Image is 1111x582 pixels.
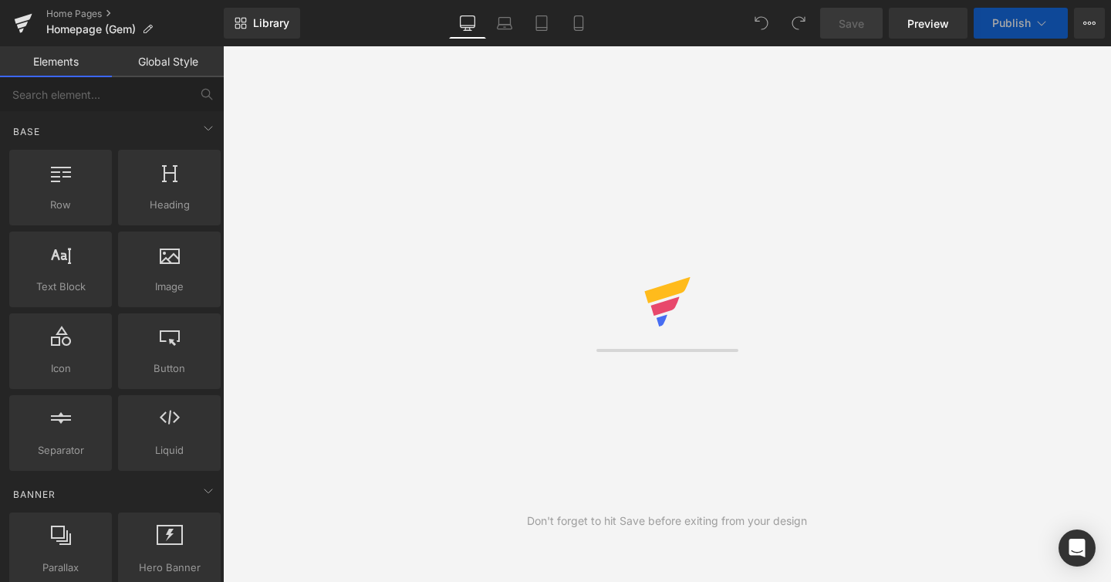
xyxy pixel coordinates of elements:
[889,8,967,39] a: Preview
[12,124,42,139] span: Base
[907,15,949,32] span: Preview
[1059,530,1096,567] div: Open Intercom Messenger
[14,197,107,213] span: Row
[14,279,107,295] span: Text Block
[783,8,814,39] button: Redo
[746,8,777,39] button: Undo
[560,8,597,39] a: Mobile
[14,442,107,458] span: Separator
[14,360,107,377] span: Icon
[123,560,216,576] span: Hero Banner
[14,560,107,576] span: Parallax
[974,8,1068,39] button: Publish
[839,15,864,32] span: Save
[123,197,216,213] span: Heading
[523,8,560,39] a: Tablet
[112,46,224,77] a: Global Style
[449,8,486,39] a: Desktop
[224,8,300,39] a: New Library
[123,442,216,458] span: Liquid
[992,17,1031,29] span: Publish
[253,16,289,30] span: Library
[46,23,136,36] span: Homepage (Gem)
[123,279,216,295] span: Image
[486,8,523,39] a: Laptop
[527,513,807,530] div: Don't forget to hit Save before exiting from your design
[46,8,224,20] a: Home Pages
[123,360,216,377] span: Button
[12,487,57,502] span: Banner
[1074,8,1105,39] button: More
